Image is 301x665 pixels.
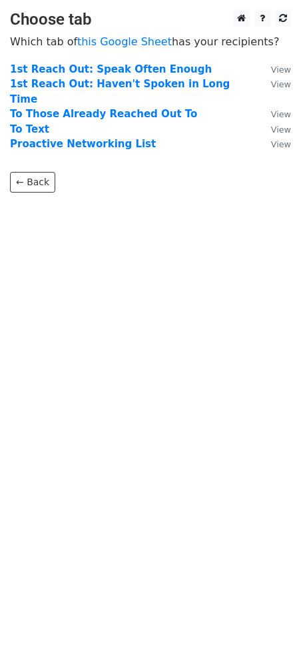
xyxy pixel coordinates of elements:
[10,10,291,29] h3: Choose tab
[258,138,291,150] a: View
[271,65,291,75] small: View
[271,109,291,119] small: View
[258,108,291,120] a: View
[271,139,291,149] small: View
[77,35,172,48] a: this Google Sheet
[258,123,291,135] a: View
[258,63,291,75] a: View
[258,78,291,90] a: View
[10,108,197,120] a: To Those Already Reached Out To
[10,138,156,150] a: Proactive Networking List
[10,123,49,135] a: To Text
[10,78,230,105] a: 1st Reach Out: Haven't Spoken in Long Time
[10,172,55,193] a: ← Back
[10,63,212,75] a: 1st Reach Out: Speak Often Enough
[10,35,291,49] p: Which tab of has your recipients?
[271,125,291,135] small: View
[271,79,291,89] small: View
